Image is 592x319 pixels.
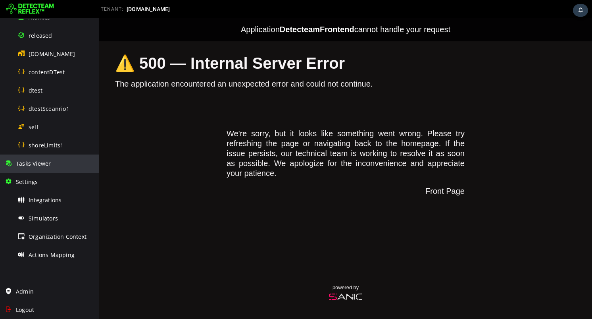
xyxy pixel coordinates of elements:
p: The application encountered an unexpected error and could not continue. [16,61,477,71]
p: We're sorry, but it looks like something went wrong. Please try refreshing the page or navigating... [127,110,365,160]
span: Admin [16,288,34,295]
span: contentDTest [29,68,65,76]
strong: DetecteamFrontend [181,7,255,15]
div: Task Notifications [573,4,588,17]
span: Logout [16,306,34,313]
span: [DOMAIN_NAME] [29,50,75,58]
span: Integrations [29,196,62,204]
div: powered by [23,265,470,273]
span: Actions Mapping [29,251,75,259]
span: Tasks Viewer [16,160,51,167]
span: dtestSceanrio1 [29,105,69,112]
span: Simulators [29,215,58,222]
span: [DOMAIN_NAME] [127,6,170,12]
span: released [29,32,52,39]
span: Organization Context [29,233,86,240]
span: self [29,123,38,131]
span: TENANT: [101,6,123,12]
span: Settings [16,178,38,186]
span: shoreLimits1 [29,141,63,149]
div: Application cannot handle your request [10,6,483,16]
a: Front Page [326,168,365,177]
img: Detecteam logo [6,3,54,15]
h1: ⚠️ 500 — Internal Server Error [16,40,477,50]
span: dtest [29,87,42,94]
